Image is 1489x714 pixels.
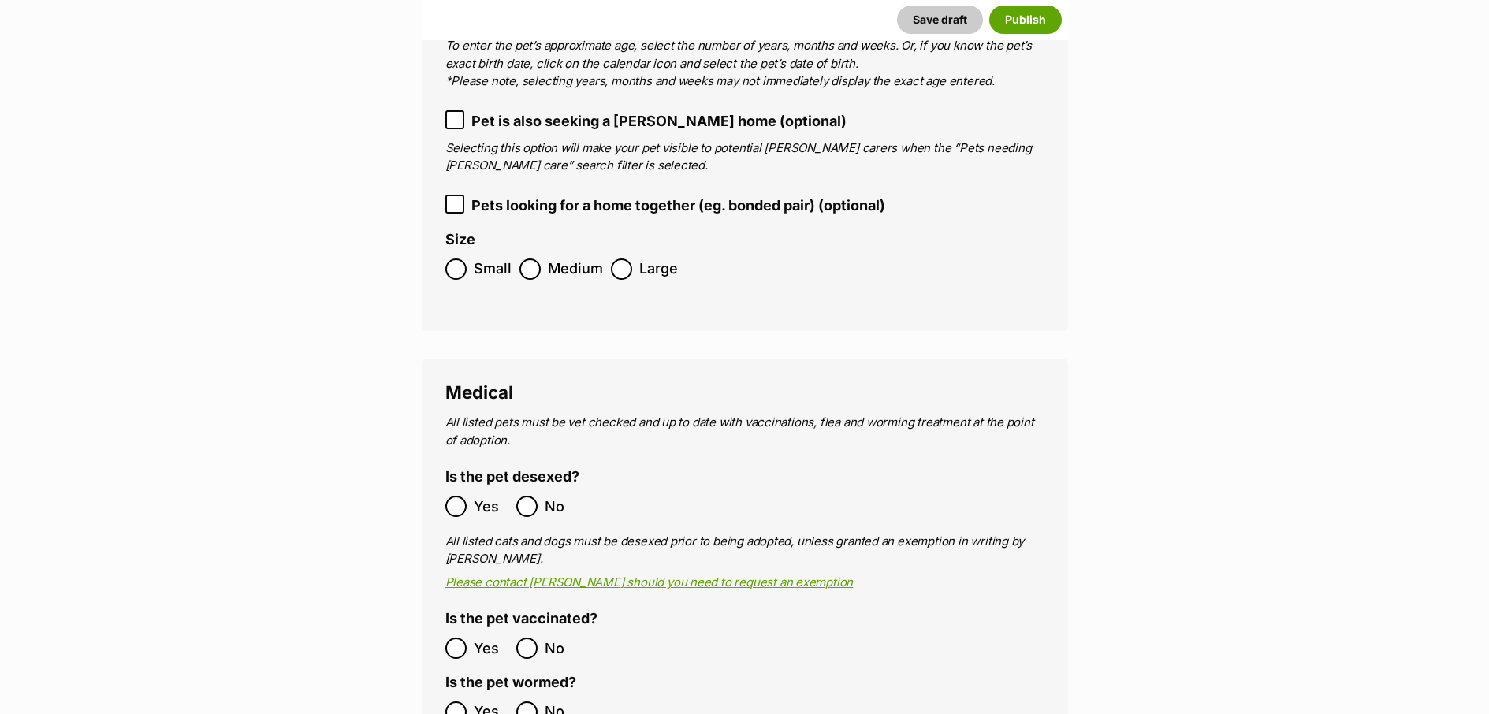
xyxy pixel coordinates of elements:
p: All listed cats and dogs must be desexed prior to being adopted, unless granted an exemption in w... [445,533,1044,568]
label: Size [445,232,475,248]
span: Large [639,258,678,280]
span: Medium [548,258,603,280]
label: Is the pet desexed? [445,469,579,485]
button: Publish [989,6,1062,34]
p: Selecting this option will make your pet visible to potential [PERSON_NAME] carers when the “Pets... [445,139,1044,175]
span: Pets looking for a home together (eg. bonded pair) (optional) [471,195,885,216]
span: Yes [474,638,508,659]
span: Small [474,258,512,280]
p: All listed pets must be vet checked and up to date with vaccinations, flea and worming treatment ... [445,414,1044,449]
label: Is the pet vaccinated? [445,611,597,627]
span: Yes [474,496,508,517]
span: Medical [445,381,513,403]
p: To enter the pet’s approximate age, select the number of years, months and weeks. Or, if you know... [445,37,1044,91]
span: Pet is also seeking a [PERSON_NAME] home (optional) [471,110,847,132]
a: Please contact [PERSON_NAME] should you need to request an exemption [445,575,854,589]
label: Is the pet wormed? [445,675,576,691]
span: No [545,638,579,659]
button: Save draft [897,6,983,34]
span: No [545,496,579,517]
